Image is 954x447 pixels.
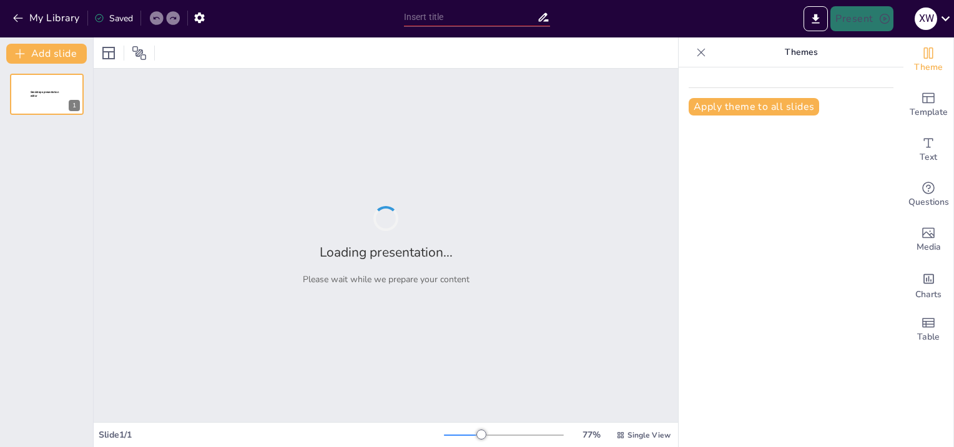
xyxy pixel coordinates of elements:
div: Slide 1 / 1 [99,429,444,441]
div: Add ready made slides [903,82,953,127]
div: Add a table [903,307,953,352]
button: Export to PowerPoint [804,6,828,31]
button: X W [915,6,937,31]
div: Add images, graphics, shapes or video [903,217,953,262]
div: Add charts and graphs [903,262,953,307]
div: 1 [69,100,80,111]
span: Theme [914,61,943,74]
span: Single View [627,430,671,440]
div: 1 [10,74,84,115]
div: Get real-time input from your audience [903,172,953,217]
span: Media [917,240,941,254]
input: Insert title [404,8,538,26]
span: Charts [915,288,942,302]
div: X W [915,7,937,30]
button: Add slide [6,44,87,64]
h2: Loading presentation... [320,243,453,261]
p: Please wait while we prepare your content [303,273,470,285]
span: Position [132,46,147,61]
p: Themes [711,37,891,67]
span: Sendsteps presentation editor [31,91,59,97]
button: Present [830,6,893,31]
span: Text [920,150,937,164]
div: Layout [99,43,119,63]
span: Template [910,106,948,119]
button: My Library [9,8,85,28]
div: Add text boxes [903,127,953,172]
div: Saved [94,12,133,24]
span: Table [917,330,940,344]
button: Apply theme to all slides [689,98,819,115]
div: 77 % [576,429,606,441]
span: Questions [908,195,949,209]
div: Change the overall theme [903,37,953,82]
